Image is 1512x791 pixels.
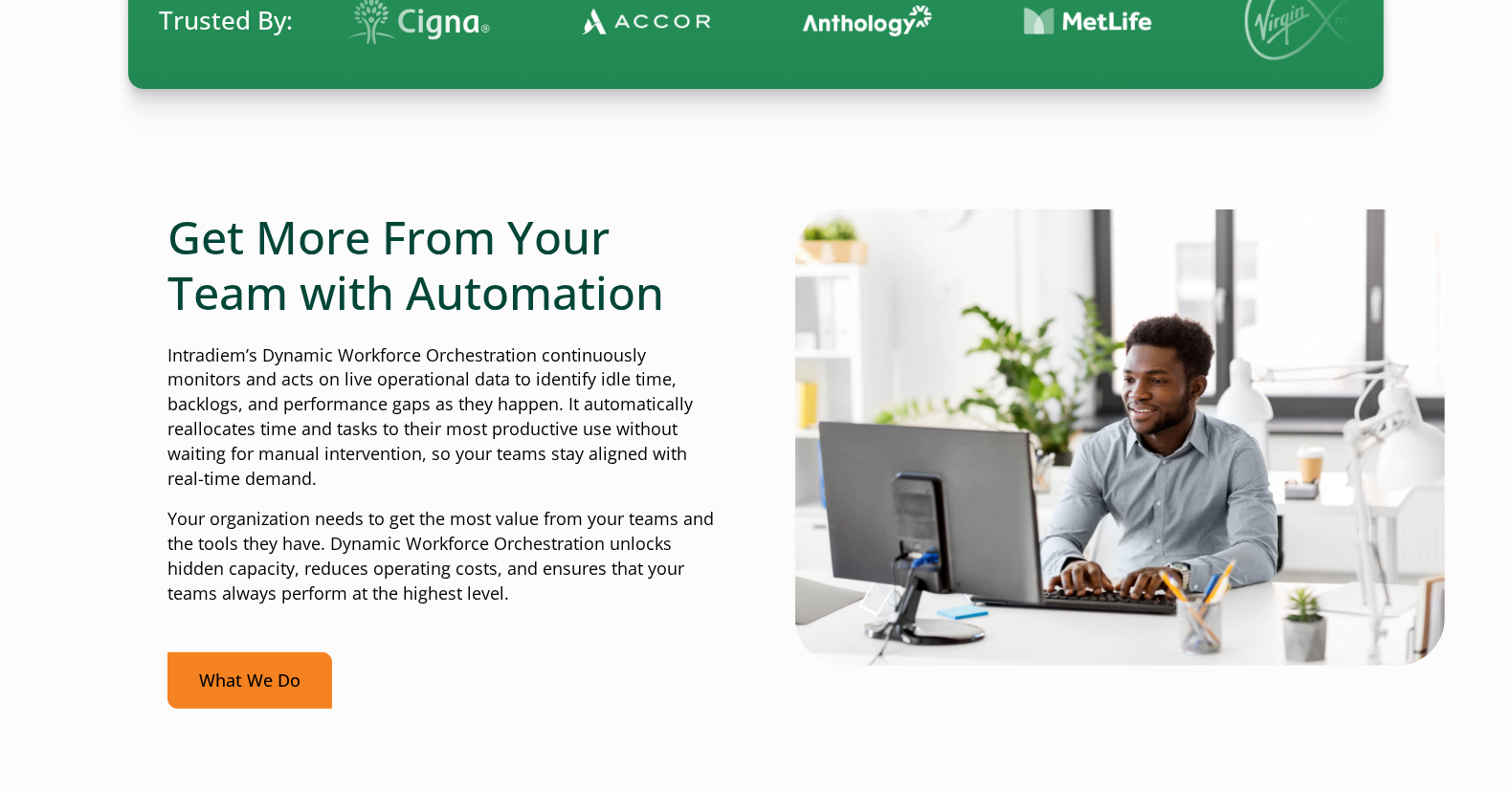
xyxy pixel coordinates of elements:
[795,209,1445,665] img: Man typing on computer with real-time automation
[159,3,293,38] span: Trusted By:
[167,652,332,709] a: What We Do
[167,209,717,319] h2: Get More From Your Team with Automation
[167,343,717,492] p: Intradiem’s Dynamic Workforce Orchestration continuously monitors and acts on live operational da...
[288,7,417,35] img: Contact Center Automation Accor Logo
[730,7,859,36] img: Contact Center Automation MetLife Logo
[167,507,717,606] p: Your organization needs to get the most value from your teams and the tools they have. Dynamic Wo...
